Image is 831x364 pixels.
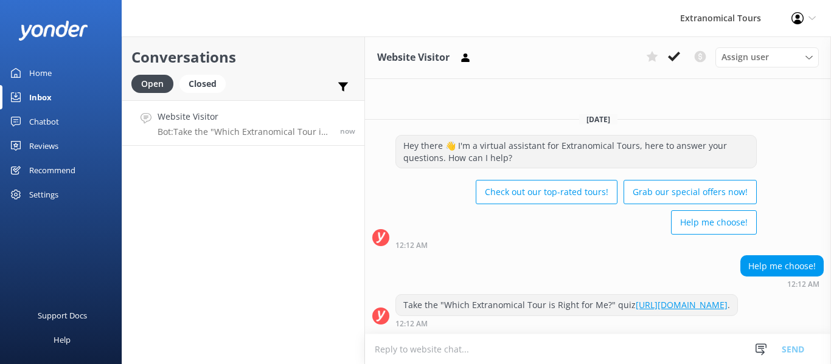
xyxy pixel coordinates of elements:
[29,61,52,85] div: Home
[131,75,173,93] div: Open
[340,126,355,136] span: Oct 05 2025 09:12am (UTC -07:00) America/Tijuana
[671,210,757,235] button: Help me choose!
[395,241,757,249] div: Oct 05 2025 09:12am (UTC -07:00) America/Tijuana
[38,303,87,328] div: Support Docs
[395,242,428,249] strong: 12:12 AM
[740,280,824,288] div: Oct 05 2025 09:12am (UTC -07:00) America/Tijuana
[787,281,819,288] strong: 12:12 AM
[158,126,331,137] p: Bot: Take the "Which Extranomical Tour is Right for Me?" quiz [URL][DOMAIN_NAME] .
[741,256,823,276] div: Help me choose!
[395,320,428,328] strong: 12:12 AM
[377,50,450,66] h3: Website Visitor
[29,134,58,158] div: Reviews
[54,328,71,352] div: Help
[396,295,737,315] div: Take the "Which Extranomical Tour is Right for Me?" quiz .
[396,136,756,168] div: Hey there 👋 I'm a virtual assistant for Extranomical Tours, here to answer your questions. How ca...
[158,110,331,123] h4: Website Visitor
[715,47,819,67] div: Assign User
[29,85,52,109] div: Inbox
[476,180,617,204] button: Check out our top-rated tours!
[395,319,738,328] div: Oct 05 2025 09:12am (UTC -07:00) America/Tijuana
[18,21,88,41] img: yonder-white-logo.png
[131,77,179,90] a: Open
[29,109,59,134] div: Chatbot
[179,77,232,90] a: Closed
[721,50,769,64] span: Assign user
[122,100,364,146] a: Website VisitorBot:Take the "Which Extranomical Tour is Right for Me?" quiz [URL][DOMAIN_NAME] .now
[636,299,728,311] a: [URL][DOMAIN_NAME]
[131,46,355,69] h2: Conversations
[579,114,617,125] span: [DATE]
[179,75,226,93] div: Closed
[29,182,58,207] div: Settings
[624,180,757,204] button: Grab our special offers now!
[29,158,75,182] div: Recommend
